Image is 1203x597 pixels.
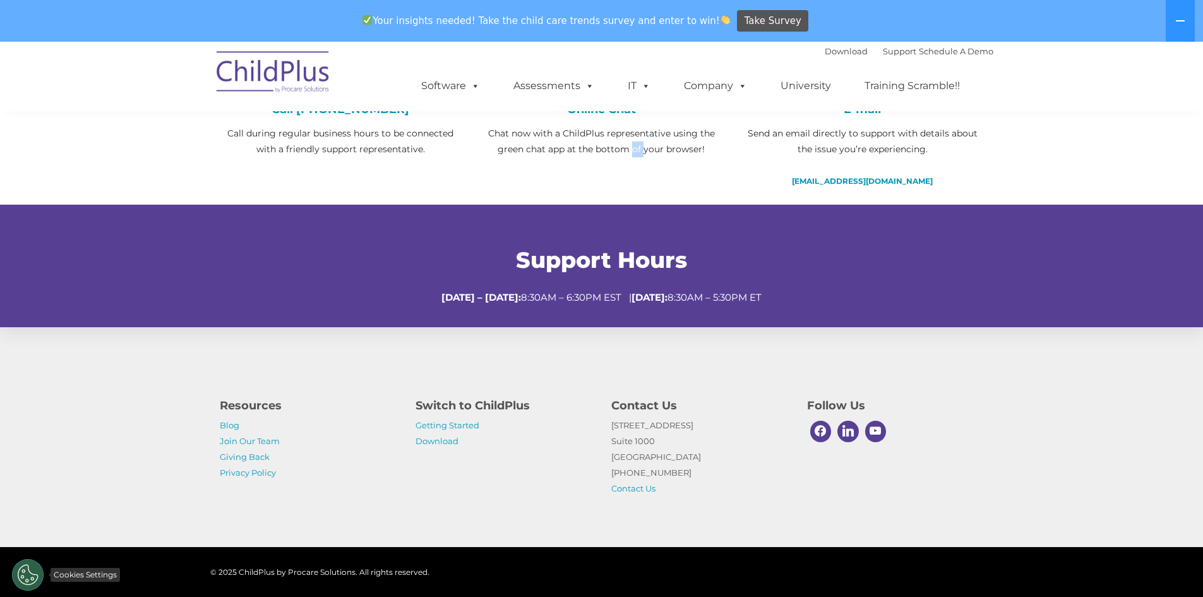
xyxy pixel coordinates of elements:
[220,420,239,430] a: Blog
[210,567,429,577] span: © 2025 ChildPlus by Procare Solutions. All rights reserved.
[745,10,801,32] span: Take Survey
[792,176,933,186] a: [EMAIL_ADDRESS][DOMAIN_NAME]
[210,42,337,106] img: ChildPlus by Procare Solutions
[721,15,730,25] img: 👏
[883,46,916,56] a: Support
[441,291,762,303] span: 8:30AM – 6:30PM EST | 8:30AM – 5:30PM ET
[825,46,868,56] a: Download
[220,467,276,478] a: Privacy Policy
[919,46,993,56] a: Schedule A Demo
[357,8,736,33] span: Your insights needed! Take the child care trends survey and enter to win!
[220,397,397,414] h4: Resources
[409,73,493,99] a: Software
[441,291,521,303] strong: [DATE] – [DATE]:
[862,418,890,445] a: Youtube
[807,397,984,414] h4: Follow Us
[825,46,993,56] font: |
[631,291,667,303] strong: [DATE]:
[362,15,372,25] img: ✅
[416,397,592,414] h4: Switch to ChildPlus
[481,126,722,157] p: Chat now with a ChildPlus representative using the green chat app at the bottom of your browser!
[834,418,862,445] a: Linkedin
[768,73,844,99] a: University
[737,10,808,32] a: Take Survey
[741,126,983,157] p: Send an email directly to support with details about the issue you’re experiencing.
[416,436,458,446] a: Download
[807,418,835,445] a: Facebook
[220,436,280,446] a: Join Our Team
[615,73,663,99] a: IT
[611,397,788,414] h4: Contact Us
[852,73,973,99] a: Training Scramble!!
[220,452,270,462] a: Giving Back
[220,126,462,157] p: Call during regular business hours to be connected with a friendly support representative.
[416,420,479,430] a: Getting Started
[12,559,44,591] button: Cookies Settings
[501,73,607,99] a: Assessments
[516,246,687,274] span: Support Hours
[671,73,760,99] a: Company
[611,483,655,493] a: Contact Us
[611,418,788,497] p: [STREET_ADDRESS] Suite 1000 [GEOGRAPHIC_DATA] [PHONE_NUMBER]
